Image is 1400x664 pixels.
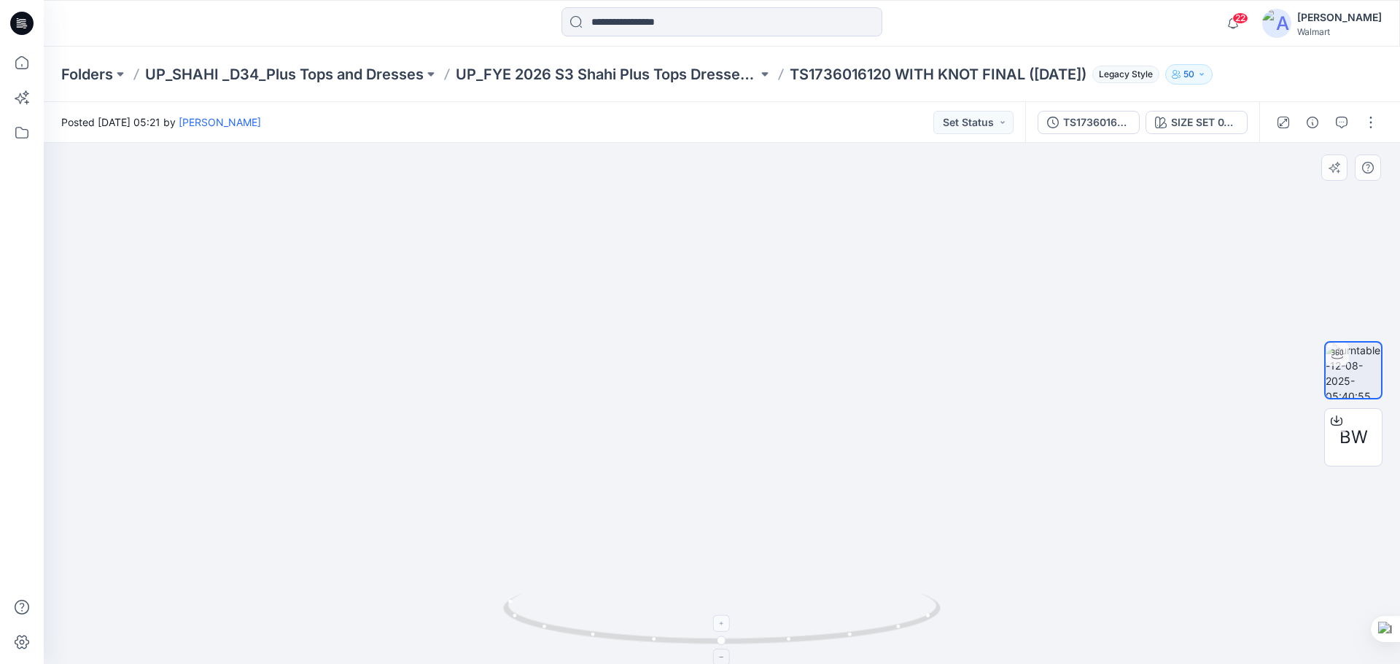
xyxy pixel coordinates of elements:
[1301,111,1324,134] button: Details
[61,114,261,130] span: Posted [DATE] 05:21 by
[1339,424,1368,450] span: BW
[179,116,261,128] a: [PERSON_NAME]
[61,64,113,85] a: Folders
[1063,114,1130,130] div: TS1736016120 WITH KNOT FINAL ([DATE])
[1092,66,1159,83] span: Legacy Style
[145,64,424,85] a: UP_SHAHI _D34_Plus Tops and Dresses
[1038,111,1140,134] button: TS1736016120 WITH KNOT FINAL ([DATE])
[1232,12,1248,24] span: 22
[1326,343,1381,398] img: turntable-12-08-2025-05:40:55
[1297,9,1382,26] div: [PERSON_NAME]
[1171,114,1238,130] div: SIZE SET 0X TO 5X
[790,64,1086,85] p: TS1736016120 WITH KNOT FINAL ([DATE])
[1165,64,1213,85] button: 50
[456,64,758,85] a: UP_FYE 2026 S3 Shahi Plus Tops Dresses Bottoms
[1183,66,1194,82] p: 50
[1262,9,1291,38] img: avatar
[1086,64,1159,85] button: Legacy Style
[1146,111,1248,134] button: SIZE SET 0X TO 5X
[1297,26,1382,37] div: Walmart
